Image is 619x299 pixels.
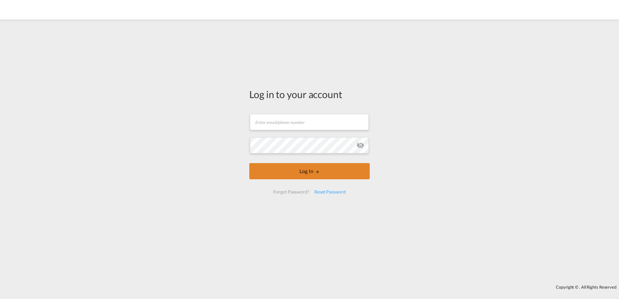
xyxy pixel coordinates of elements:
md-icon: icon-eye-off [356,141,364,149]
input: Enter email/phone number [250,114,369,130]
button: LOGIN [249,163,370,179]
div: Reset Password [312,186,348,198]
div: Log in to your account [249,87,370,101]
div: Forgot Password? [271,186,311,198]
